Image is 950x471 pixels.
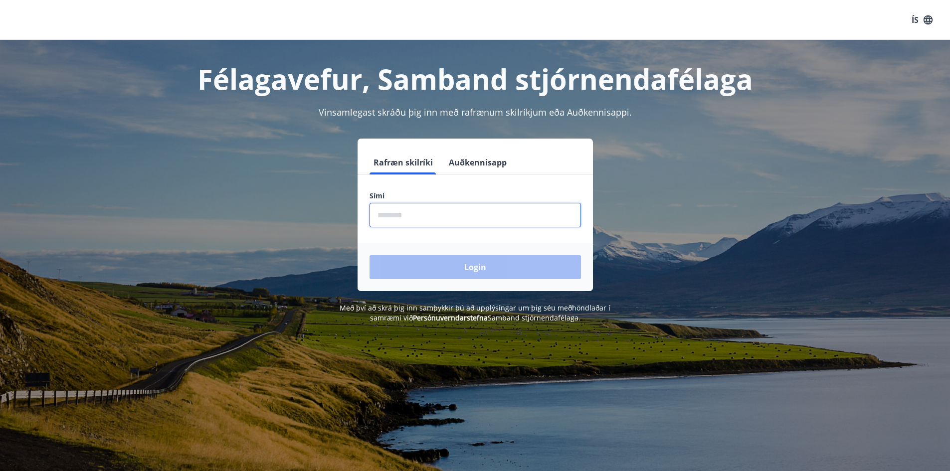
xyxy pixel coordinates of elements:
button: Rafræn skilríki [370,151,437,174]
h1: Félagavefur, Samband stjórnendafélaga [128,60,822,98]
span: Með því að skrá þig inn samþykkir þú að upplýsingar um þig séu meðhöndlaðar í samræmi við Samband... [340,303,610,322]
button: Auðkennisapp [445,151,511,174]
span: Vinsamlegast skráðu þig inn með rafrænum skilríkjum eða Auðkennisappi. [319,106,632,118]
button: ÍS [906,11,938,29]
label: Sími [370,191,581,201]
a: Persónuverndarstefna [413,313,488,322]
